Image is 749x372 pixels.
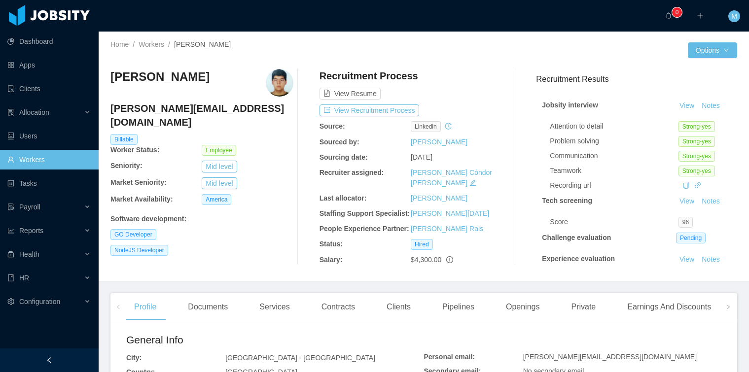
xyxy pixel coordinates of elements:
a: icon: exportView Recruitment Process [320,106,419,114]
div: Pipelines [434,293,482,321]
h3: Recruitment Results [536,73,737,85]
button: Notes [698,100,724,112]
b: Staffing Support Specialist: [320,209,410,217]
button: Notes [698,196,724,207]
div: Teamwork [550,166,678,176]
b: People Experience Partner: [320,225,409,233]
b: Salary: [320,256,343,264]
a: Home [110,40,129,48]
i: icon: right [726,304,731,309]
a: icon: pie-chartDashboard [7,32,91,51]
div: Clients [379,293,419,321]
img: 62766621-7a74-4883-89d0-4042bda1e4eb_67ed5898d458d-400w.png [266,69,293,97]
span: Payroll [19,203,40,211]
b: Recruiter assigned: [320,169,384,176]
button: Mid level [202,161,237,172]
i: icon: left [116,304,121,309]
h3: [PERSON_NAME] [110,69,210,85]
a: icon: file-textView Resume [320,90,381,98]
span: Employee [202,145,236,156]
div: Openings [498,293,548,321]
a: icon: link [694,181,701,189]
i: icon: line-chart [7,227,14,234]
span: Reports [19,227,43,235]
span: [GEOGRAPHIC_DATA] - [GEOGRAPHIC_DATA] [225,354,375,362]
span: Strong-yes [678,166,715,176]
b: Sourcing date: [320,153,368,161]
span: Strong-yes [678,151,715,162]
div: Recording url [550,180,678,191]
span: GO Developer [110,229,156,240]
b: Market Seniority: [110,178,167,186]
a: [PERSON_NAME] [411,194,467,202]
a: icon: userWorkers [7,150,91,169]
span: / [168,40,170,48]
i: icon: setting [7,298,14,305]
a: Workers [139,40,164,48]
span: Configuration [19,298,60,305]
div: Problem solving [550,136,678,146]
span: HR [19,274,29,282]
a: icon: profileTasks [7,173,91,193]
div: Score [550,217,678,227]
span: / [133,40,135,48]
sup: 0 [672,7,682,17]
h2: General Info [126,332,424,348]
span: 96 [678,217,693,228]
button: Optionsicon: down [688,42,737,58]
strong: Tech screening [542,197,592,204]
b: Personal email: [424,353,475,361]
button: icon: exportView Recruitment Process [320,104,419,116]
strong: Experience evaluation [542,255,615,263]
strong: Challenge evaluation [542,234,611,241]
b: Source: [320,122,345,130]
span: Strong-yes [678,121,715,132]
b: Last allocator: [320,194,367,202]
span: linkedin [411,121,441,132]
span: NodeJS Developer [110,245,168,256]
div: Documents [180,293,236,321]
a: [PERSON_NAME] Rais [411,225,483,233]
div: Copy [682,180,689,191]
i: icon: solution [7,109,14,116]
span: [PERSON_NAME] [174,40,231,48]
a: icon: auditClients [7,79,91,99]
b: Status: [320,240,343,248]
span: Billable [110,134,138,145]
span: info-circle [446,256,453,263]
a: [PERSON_NAME] Cóndor [PERSON_NAME] [411,169,492,187]
strong: Jobsity interview [542,101,598,109]
a: View [676,255,698,263]
a: icon: appstoreApps [7,55,91,75]
b: City: [126,354,142,362]
a: View [676,197,698,205]
div: Services [251,293,297,321]
b: Worker Status: [110,146,159,154]
div: Earnings And Discounts [619,293,719,321]
i: icon: edit [469,179,476,186]
i: icon: book [7,274,14,281]
span: Hired [411,239,433,250]
a: View [676,101,698,109]
i: icon: medicine-box [7,251,14,258]
span: Strong-yes [678,136,715,147]
b: Seniority: [110,162,143,169]
i: icon: copy [682,182,689,189]
span: M [731,10,737,22]
a: icon: robotUsers [7,126,91,146]
div: Attention to detail [550,121,678,132]
span: $4,300.00 [411,256,441,264]
div: Profile [126,293,164,321]
div: Contracts [314,293,363,321]
i: icon: history [445,123,452,130]
span: America [202,194,231,205]
b: Software development : [110,215,186,223]
a: [PERSON_NAME][DATE] [411,209,489,217]
button: Mid level [202,177,237,189]
b: Sourced by: [320,138,359,146]
button: Notes [698,254,724,266]
a: [PERSON_NAME] [411,138,467,146]
span: Allocation [19,108,49,116]
div: Private [563,293,604,321]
